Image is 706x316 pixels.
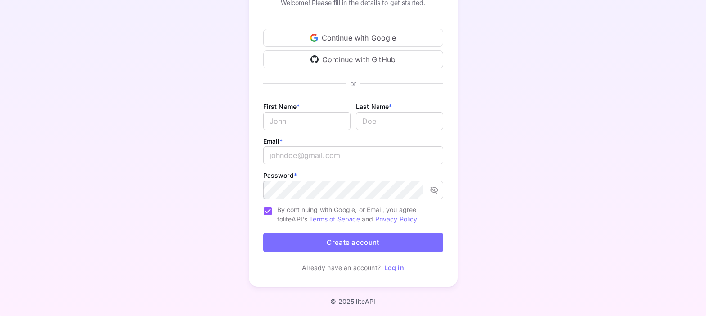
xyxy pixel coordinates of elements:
div: Continue with Google [263,29,443,47]
a: Privacy Policy. [375,215,419,223]
a: Log in [384,264,404,271]
input: John [263,112,351,130]
p: © 2025 liteAPI [330,298,375,305]
div: Continue with GitHub [263,50,443,68]
button: toggle password visibility [426,182,442,198]
button: Create account [263,233,443,252]
input: Doe [356,112,443,130]
a: Terms of Service [309,215,360,223]
label: First Name [263,103,300,110]
label: Email [263,137,283,145]
p: Already have an account? [302,263,381,272]
label: Password [263,172,297,179]
span: By continuing with Google, or Email, you agree to liteAPI's and [277,205,436,224]
input: johndoe@gmail.com [263,146,443,164]
label: Last Name [356,103,392,110]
